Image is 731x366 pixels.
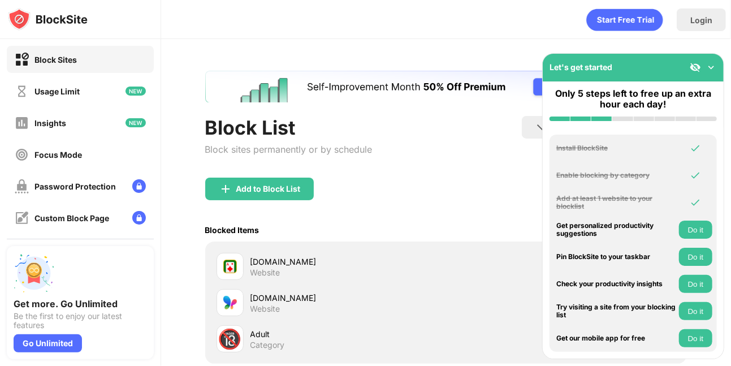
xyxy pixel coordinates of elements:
[690,143,701,154] img: omni-check.svg
[223,260,237,273] img: favicons
[679,302,712,320] button: Do it
[556,334,676,342] div: Get our mobile app for free
[556,280,676,288] div: Check your productivity insights
[15,148,29,162] img: focus-off.svg
[205,144,373,155] div: Block sites permanently or by schedule
[556,171,676,179] div: Enable blocking by category
[15,116,29,130] img: insights-off.svg
[34,150,82,160] div: Focus Mode
[250,292,446,304] div: [DOMAIN_NAME]
[205,225,259,235] div: Blocked Items
[679,275,712,293] button: Do it
[550,88,717,110] div: Only 5 steps left to free up an extra hour each day!
[126,87,146,96] img: new-icon.svg
[218,328,242,351] div: 🔞
[556,144,676,152] div: Install BlockSite
[556,253,676,261] div: Pin BlockSite to your taskbar
[126,118,146,127] img: new-icon.svg
[550,62,612,72] div: Let's get started
[205,71,687,102] iframe: Banner
[34,213,109,223] div: Custom Block Page
[34,55,77,64] div: Block Sites
[34,87,80,96] div: Usage Limit
[690,170,701,181] img: omni-check.svg
[250,340,285,350] div: Category
[34,182,116,191] div: Password Protection
[14,253,54,294] img: push-unlimited.svg
[132,179,146,193] img: lock-menu.svg
[706,62,717,73] img: omni-setup-toggle.svg
[236,184,300,193] div: Add to Block List
[679,221,712,239] button: Do it
[205,116,373,139] div: Block List
[250,256,446,268] div: [DOMAIN_NAME]
[586,8,663,31] div: animation
[556,303,676,320] div: Try visiting a site from your blocking list
[250,328,446,340] div: Adult
[15,179,29,193] img: password-protection-off.svg
[556,195,676,211] div: Add at least 1 website to your blocklist
[14,334,82,352] div: Go Unlimited
[15,84,29,98] img: time-usage-off.svg
[14,312,147,330] div: Be the first to enjoy our latest features
[679,248,712,266] button: Do it
[223,296,237,309] img: favicons
[679,329,712,347] button: Do it
[8,8,88,31] img: logo-blocksite.svg
[690,197,701,208] img: omni-check.svg
[250,304,280,314] div: Website
[250,268,280,278] div: Website
[14,298,147,309] div: Get more. Go Unlimited
[690,62,701,73] img: eye-not-visible.svg
[132,211,146,225] img: lock-menu.svg
[15,53,29,67] img: block-on.svg
[690,15,712,25] div: Login
[15,211,29,225] img: customize-block-page-off.svg
[34,118,66,128] div: Insights
[556,222,676,238] div: Get personalized productivity suggestions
